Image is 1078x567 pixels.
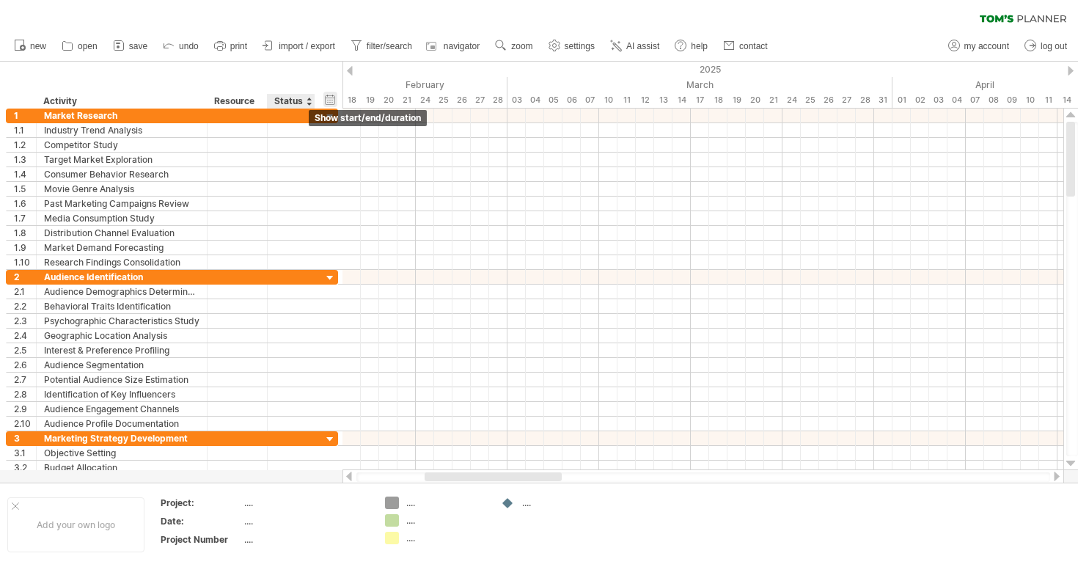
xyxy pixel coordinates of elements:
[44,138,199,152] div: Competitor Study
[44,358,199,372] div: Audience Segmentation
[44,402,199,416] div: Audience Engagement Channels
[434,92,452,108] div: Tuesday, 25 February 2025
[406,514,486,527] div: ....
[929,92,947,108] div: Thursday, 3 April 2025
[444,41,480,51] span: navigator
[606,37,664,56] a: AI assist
[14,123,36,137] div: 1.1
[14,153,36,167] div: 1.3
[14,329,36,343] div: 2.4
[911,92,929,108] div: Wednesday, 2 April 2025
[489,92,507,108] div: Friday, 28 February 2025
[416,92,434,108] div: Monday, 24 February 2025
[691,41,708,51] span: help
[654,92,672,108] div: Thursday, 13 March 2025
[945,37,1013,56] a: my account
[1021,92,1039,108] div: Thursday, 10 April 2025
[230,41,247,51] span: print
[14,285,36,299] div: 2.1
[452,92,471,108] div: Wednesday, 26 February 2025
[44,314,199,328] div: Psychographic Characteristics Study
[397,92,416,108] div: Friday, 21 February 2025
[746,92,764,108] div: Thursday, 20 March 2025
[44,226,199,240] div: Distribution Channel Evaluation
[14,358,36,372] div: 2.6
[507,77,892,92] div: March 2025
[159,37,203,56] a: undo
[471,92,489,108] div: Thursday, 27 February 2025
[44,167,199,181] div: Consumer Behavior Research
[522,497,602,509] div: ....
[14,402,36,416] div: 2.9
[14,138,36,152] div: 1.2
[44,285,199,299] div: Audience Demographics Determination
[14,387,36,401] div: 2.8
[626,41,659,51] span: AI assist
[109,37,152,56] a: save
[44,270,199,284] div: Audience Identification
[44,417,199,431] div: Audience Profile Documentation
[671,37,712,56] a: help
[14,431,36,445] div: 3
[43,94,199,109] div: Activity
[545,37,599,56] a: settings
[1039,92,1057,108] div: Friday, 11 April 2025
[14,241,36,255] div: 1.9
[636,92,654,108] div: Wednesday, 12 March 2025
[78,41,98,51] span: open
[214,94,259,109] div: Resource
[14,167,36,181] div: 1.4
[719,37,772,56] a: contact
[526,92,544,108] div: Tuesday, 4 March 2025
[966,92,984,108] div: Monday, 7 April 2025
[856,92,874,108] div: Friday, 28 March 2025
[709,92,727,108] div: Tuesday, 18 March 2025
[279,41,335,51] span: import / export
[406,532,486,544] div: ....
[342,92,361,108] div: Tuesday, 18 February 2025
[161,533,241,546] div: Project Number
[361,92,379,108] div: Wednesday, 19 February 2025
[801,92,819,108] div: Tuesday, 25 March 2025
[14,314,36,328] div: 2.3
[14,255,36,269] div: 1.10
[599,92,617,108] div: Monday, 10 March 2025
[672,92,691,108] div: Friday, 14 March 2025
[764,92,782,108] div: Friday, 21 March 2025
[507,92,526,108] div: Monday, 3 March 2025
[424,37,484,56] a: navigator
[30,41,46,51] span: new
[581,92,599,108] div: Friday, 7 March 2025
[947,92,966,108] div: Friday, 4 April 2025
[14,197,36,211] div: 1.6
[7,497,144,552] div: Add your own logo
[244,533,367,546] div: ....
[565,41,595,51] span: settings
[544,92,562,108] div: Wednesday, 5 March 2025
[161,515,241,527] div: Date:
[874,92,892,108] div: Monday, 31 March 2025
[315,112,421,123] span: show start/end/duration
[44,182,199,196] div: Movie Genre Analysis
[44,211,199,225] div: Media Consumption Study
[406,497,486,509] div: ....
[782,92,801,108] div: Monday, 24 March 2025
[179,41,199,51] span: undo
[129,41,147,51] span: save
[14,211,36,225] div: 1.7
[14,109,36,122] div: 1
[44,343,199,357] div: Interest & Preference Profiling
[44,153,199,167] div: Target Market Exploration
[14,461,36,475] div: 3.2
[44,446,199,460] div: Objective Setting
[367,41,412,51] span: filter/search
[347,37,417,56] a: filter/search
[984,92,1002,108] div: Tuesday, 8 April 2025
[161,497,241,509] div: Project:
[44,299,199,313] div: Behavioral Traits Identification
[44,431,199,445] div: Marketing Strategy Development
[44,329,199,343] div: Geographic Location Analysis
[819,92,837,108] div: Wednesday, 26 March 2025
[1002,92,1021,108] div: Wednesday, 9 April 2025
[244,497,367,509] div: ....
